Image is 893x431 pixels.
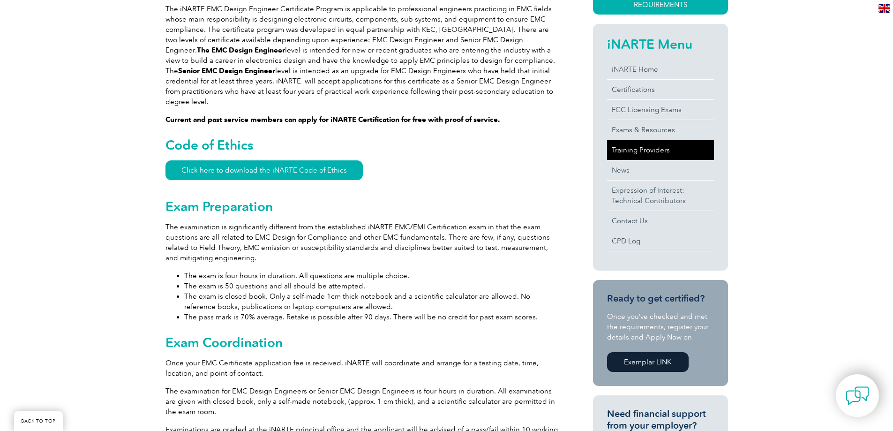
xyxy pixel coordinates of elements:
[184,291,559,312] li: The exam is closed book. Only a self-made 1cm thick notebook and a scientific calculator are allo...
[165,160,363,180] a: Click here to download the iNARTE Code of Ethics
[607,311,714,342] p: Once you’ve checked and met the requirements, register your details and Apply Now on
[607,120,714,140] a: Exams & Resources
[165,386,559,417] p: The examination for EMC Design Engineers or Senior EMC Design Engineers is four hours in duration...
[165,222,559,263] p: The examination is significantly different from the established iNARTE EMC/EMI Certification exam...
[607,352,689,372] a: Exemplar LINK
[184,281,559,291] li: The exam is 50 questions and all should be attempted.
[184,312,559,322] li: The pass mark is 70% average. Retake is possible after 90 days. There will be no credit for past ...
[607,37,714,52] h2: iNARTE Menu
[14,411,63,431] a: BACK TO TOP
[165,115,500,124] strong: Current and past service members can apply for iNARTE Certification for free with proof of service.
[165,358,559,378] p: Once your EMC Certificate application fee is received, iNARTE will coordinate and arrange for a t...
[165,4,559,107] p: The iNARTE EMC Design Engineer Certificate Program is applicable to professional engineers practi...
[178,67,275,75] strong: Senior EMC Design Engineer
[165,137,559,152] h2: Code of Ethics
[607,231,714,251] a: CPD Log
[878,4,890,13] img: en
[197,46,285,54] strong: The EMC Design Engineer
[607,140,714,160] a: Training Providers
[607,293,714,304] h3: Ready to get certified?
[607,100,714,120] a: FCC Licensing Exams
[184,271,559,281] li: The exam is four hours in duration. All questions are multiple choice.
[607,181,714,211] a: Expression of Interest:Technical Contributors
[607,160,714,180] a: News
[607,211,714,231] a: Contact Us
[846,384,869,408] img: contact-chat.png
[165,199,559,214] h2: Exam Preparation
[607,80,714,99] a: Certifications
[607,60,714,79] a: iNARTE Home
[165,335,559,350] h2: Exam Coordination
